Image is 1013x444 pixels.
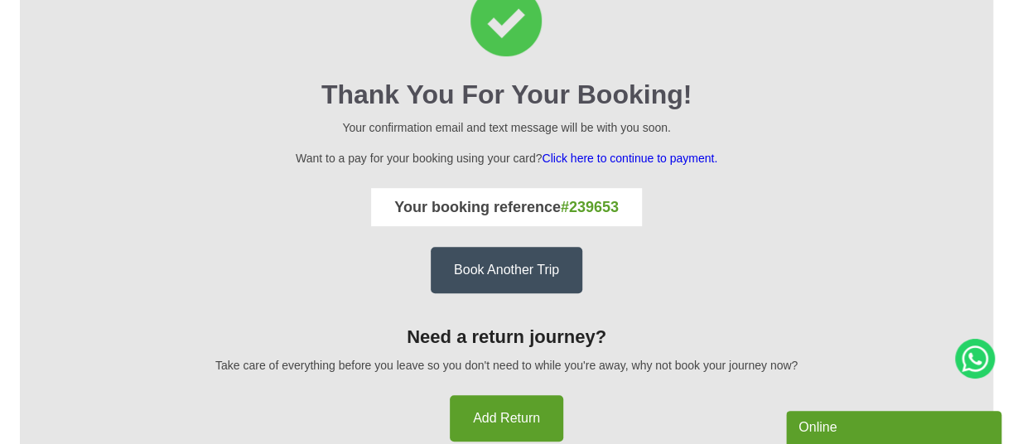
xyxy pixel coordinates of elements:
[450,395,563,442] a: Add Return
[431,247,582,293] a: Book Another Trip
[542,152,717,165] a: Click here to continue to payment.
[43,80,969,110] h2: Thank You for your booking!
[43,356,969,374] p: Take care of everything before you leave so you don't need to while you're away, why not book you...
[786,408,1005,444] iframe: chat widget
[561,199,619,215] span: #239653
[43,118,969,137] p: Your confirmation email and text message will be with you soon.
[43,326,969,348] h3: Need a return journey?
[394,199,619,215] strong: Your booking reference
[43,149,969,167] p: Want to a pay for your booking using your card?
